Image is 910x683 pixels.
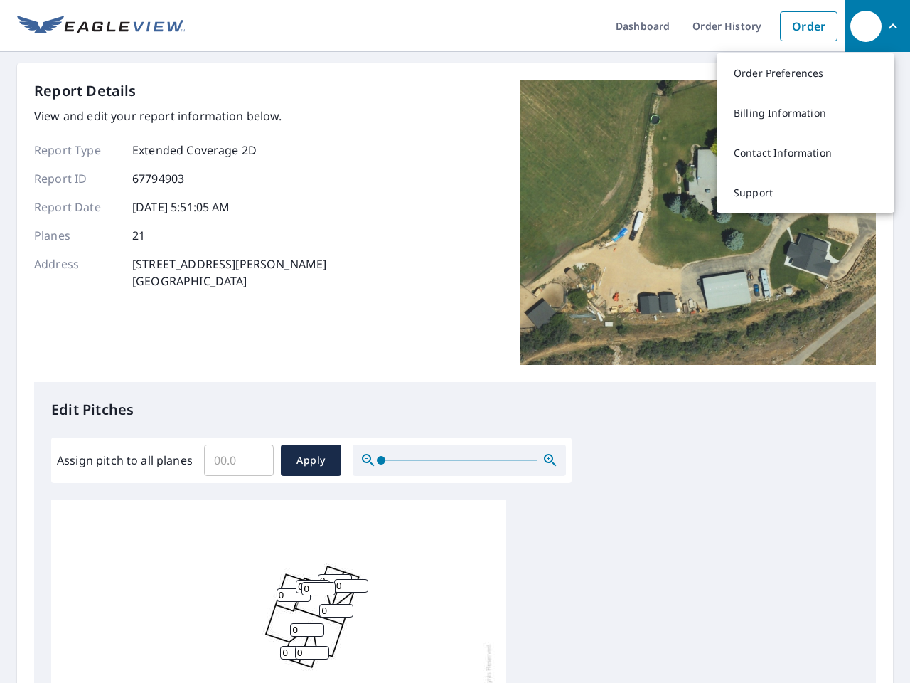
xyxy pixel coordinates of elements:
[132,255,326,290] p: [STREET_ADDRESS][PERSON_NAME] [GEOGRAPHIC_DATA]
[34,142,119,159] p: Report Type
[34,107,326,125] p: View and edit your report information below.
[520,80,876,365] img: Top image
[17,16,185,37] img: EV Logo
[132,227,145,244] p: 21
[34,227,119,244] p: Planes
[281,445,341,476] button: Apply
[51,399,859,420] p: Edit Pitches
[34,80,136,102] p: Report Details
[57,452,193,469] label: Assign pitch to all planes
[132,198,230,216] p: [DATE] 5:51:05 AM
[132,170,184,187] p: 67794903
[717,133,894,173] a: Contact Information
[34,170,119,187] p: Report ID
[717,173,894,213] a: Support
[780,11,837,41] a: Order
[204,440,274,480] input: 00.0
[292,452,330,470] span: Apply
[717,53,894,93] a: Order Preferences
[34,255,119,290] p: Address
[717,93,894,133] a: Billing Information
[132,142,257,159] p: Extended Coverage 2D
[34,198,119,216] p: Report Date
